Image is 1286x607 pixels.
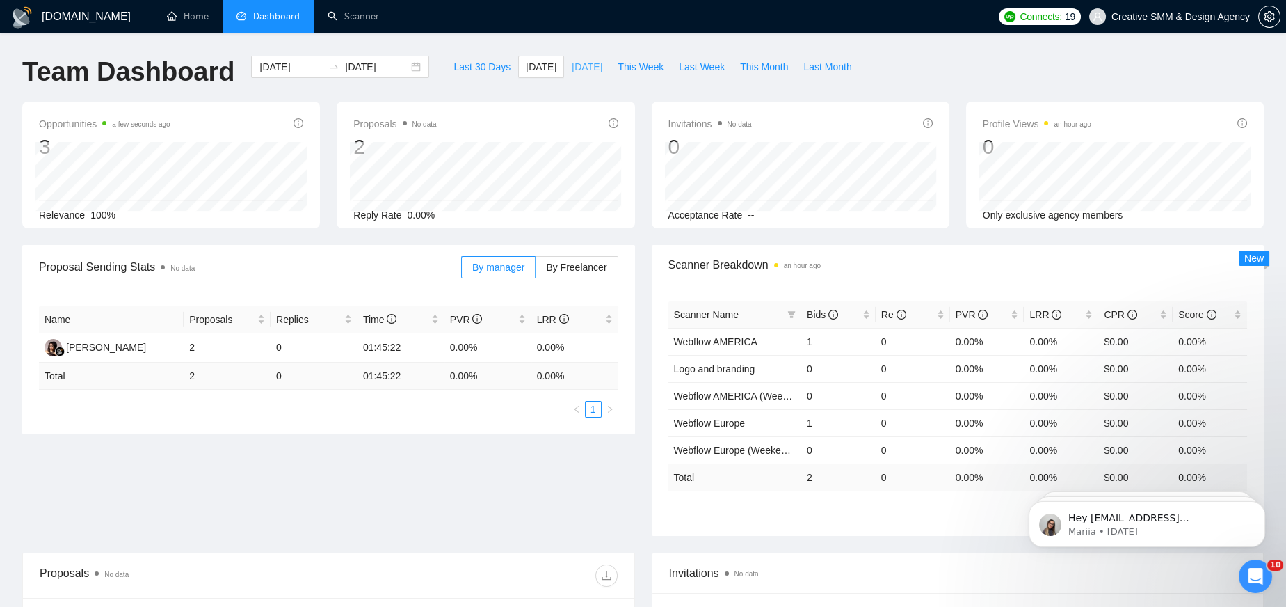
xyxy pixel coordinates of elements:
span: PVR [956,309,988,320]
td: 0.00% [1024,436,1098,464]
td: 0.00% [950,328,1024,355]
span: Last Week [679,59,725,74]
td: 0.00 % [950,464,1024,491]
span: info-circle [978,310,988,320]
span: Last Month [803,59,851,74]
td: 0.00% [1024,328,1098,355]
td: 0.00% [950,355,1024,382]
a: setting [1258,11,1280,22]
span: to [328,61,339,72]
td: 0 [801,355,876,382]
img: logo [11,6,33,29]
td: 2 [184,333,271,363]
button: This Week [610,56,671,78]
a: Webflow Europe [674,418,745,429]
span: Score [1178,309,1216,320]
button: right [602,401,618,418]
a: homeHome [167,10,209,22]
td: $0.00 [1098,382,1173,409]
td: 0 [876,382,950,409]
td: 0 [271,333,357,363]
time: an hour ago [784,262,821,269]
span: Relevance [39,210,85,221]
span: Acceptance Rate [668,210,743,221]
time: a few seconds ago [112,120,170,128]
a: OK[PERSON_NAME] [45,341,146,352]
td: 0.00% [531,333,618,363]
span: This Month [740,59,788,74]
button: Last 30 Days [446,56,518,78]
span: Proposal Sending Stats [39,258,461,276]
span: left [572,405,581,413]
td: 0 [876,436,950,464]
span: No data [728,120,752,128]
span: CPR [1104,309,1136,320]
td: 2 [184,363,271,390]
span: Profile Views [983,116,1091,132]
input: Start date [259,59,323,74]
h1: Team Dashboard [22,56,234,88]
span: By Freelancer [546,262,606,273]
td: 0.00% [1024,382,1098,409]
img: OK [45,339,62,356]
td: 0.00% [1173,355,1247,382]
th: Name [39,306,184,333]
td: 0 [876,409,950,436]
td: 0 [271,363,357,390]
div: 3 [39,134,170,160]
span: info-circle [923,118,933,128]
span: Last 30 Days [453,59,511,74]
td: $ 0.00 [1098,464,1173,491]
span: 10 [1267,560,1283,571]
td: Total [39,363,184,390]
span: 100% [90,210,115,221]
a: Logo and branding [674,363,755,375]
span: Scanner Name [674,309,739,320]
span: Only exclusive agency members [983,210,1123,221]
span: download [596,570,617,581]
td: 0 [801,436,876,464]
span: info-circle [472,314,482,324]
a: 1 [586,402,601,417]
span: By manager [472,262,524,273]
button: This Month [732,56,796,78]
img: gigradar-bm.png [55,347,65,356]
td: 0.00% [1173,409,1247,436]
td: 0.00 % [1173,464,1247,491]
td: 01:45:22 [357,363,444,390]
span: info-circle [1127,310,1137,320]
img: upwork-logo.png [1004,11,1015,22]
td: 0 [876,464,950,491]
span: This Week [618,59,664,74]
td: 0.00 % [531,363,618,390]
span: Time [363,314,396,325]
td: 0.00% [1173,382,1247,409]
li: 1 [585,401,602,418]
span: info-circle [897,310,906,320]
span: LRR [537,314,569,325]
td: 0 [801,382,876,409]
div: 2 [353,134,436,160]
th: Replies [271,306,357,333]
button: setting [1258,6,1280,28]
span: LRR [1029,309,1061,320]
div: 0 [668,134,752,160]
span: right [606,405,614,413]
span: New [1244,253,1264,264]
span: swap-right [328,61,339,72]
span: Invitations [668,116,752,132]
span: info-circle [828,310,838,320]
span: dashboard [236,11,246,21]
td: 0.00% [950,409,1024,436]
span: Invitations [669,565,1247,582]
td: $0.00 [1098,328,1173,355]
span: 0.00% [408,210,435,221]
div: Proposals [40,565,328,587]
td: 0 [876,328,950,355]
td: 0 [876,355,950,382]
td: 01:45:22 [357,333,444,363]
span: Scanner Breakdown [668,256,1248,274]
iframe: Intercom live chat [1239,560,1272,593]
td: $0.00 [1098,409,1173,436]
